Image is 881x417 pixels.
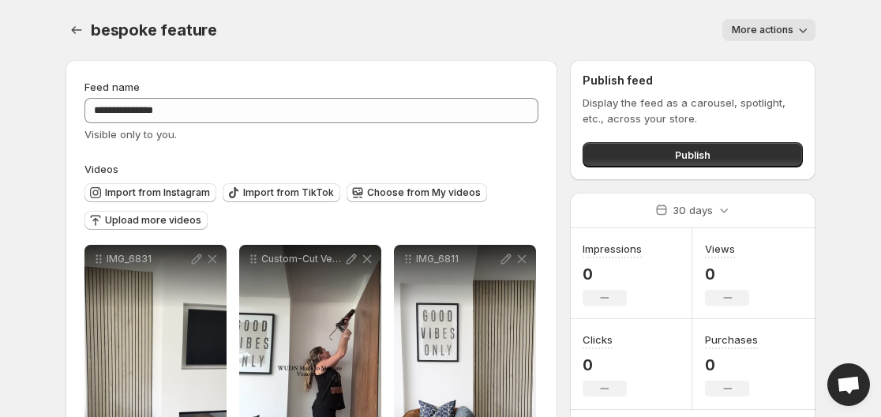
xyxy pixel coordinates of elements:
span: Publish [675,147,710,163]
div: Open chat [827,363,870,406]
button: Settings [66,19,88,41]
p: 0 [583,265,642,284]
span: bespoke feature [91,21,217,39]
h2: Publish feed [583,73,803,88]
p: 0 [705,355,758,374]
span: Feed name [84,81,140,93]
span: Choose from My videos [367,186,481,199]
span: More actions [732,24,793,36]
button: Choose from My videos [347,183,487,202]
p: 0 [583,355,627,374]
h3: Views [705,241,735,257]
span: Visible only to you. [84,128,177,141]
h3: Impressions [583,241,642,257]
span: Import from TikTok [243,186,334,199]
span: Videos [84,163,118,175]
button: Upload more videos [84,211,208,230]
p: IMG_6831 [107,253,189,265]
p: IMG_6811 [416,253,498,265]
p: 30 days [673,202,713,218]
span: Import from Instagram [105,186,210,199]
p: 0 [705,265,749,284]
h3: Purchases [705,332,758,347]
p: Display the feed as a carousel, spotlight, etc., across your store. [583,95,803,126]
button: Publish [583,142,803,167]
span: Upload more videos [105,214,201,227]
button: More actions [722,19,815,41]
button: Import from TikTok [223,183,340,202]
button: Import from Instagram [84,183,216,202]
h3: Clicks [583,332,613,347]
p: Custom-Cut Veneers by WUDN From rich walnut to bold metallics our made-to-measure veneers come in... [261,253,343,265]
